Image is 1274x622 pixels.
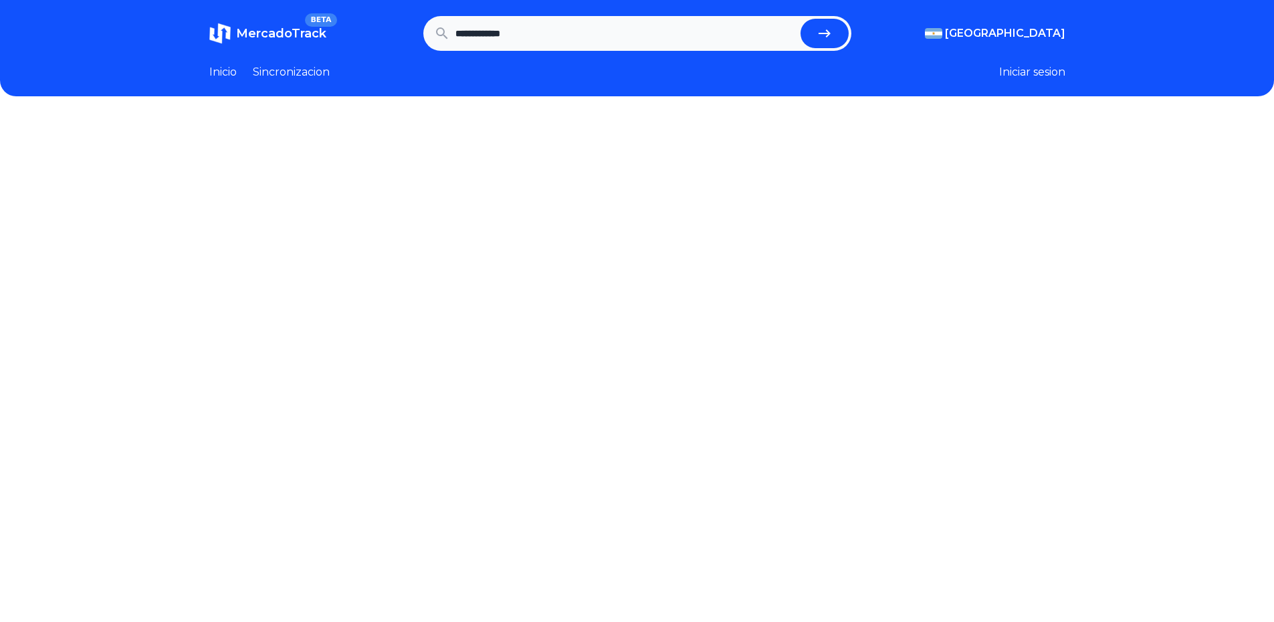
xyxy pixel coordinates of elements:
[236,26,326,41] span: MercadoTrack
[305,13,336,27] span: BETA
[925,25,1065,41] button: [GEOGRAPHIC_DATA]
[945,25,1065,41] span: [GEOGRAPHIC_DATA]
[253,64,330,80] a: Sincronizacion
[999,64,1065,80] button: Iniciar sesion
[209,64,237,80] a: Inicio
[209,23,231,44] img: MercadoTrack
[209,23,326,44] a: MercadoTrackBETA
[925,28,942,39] img: Argentina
